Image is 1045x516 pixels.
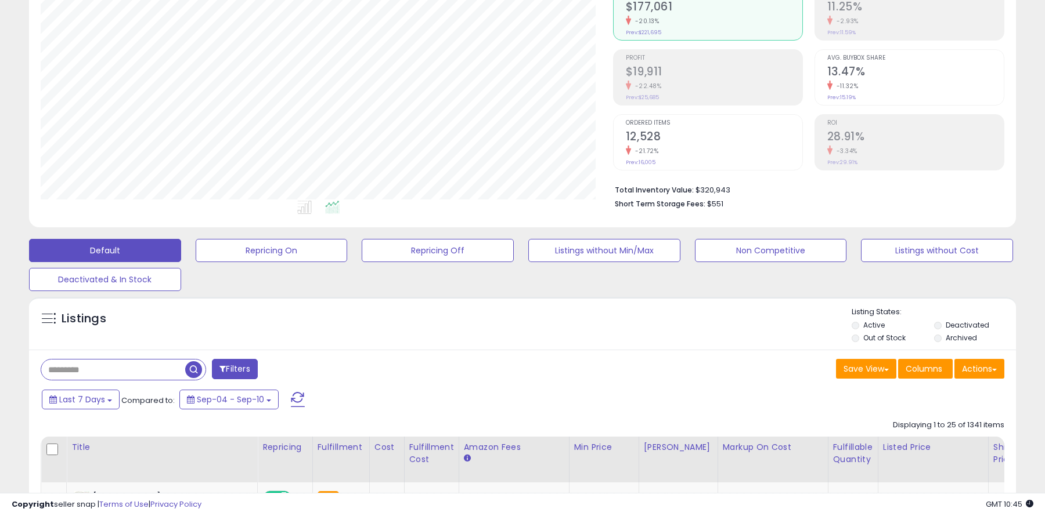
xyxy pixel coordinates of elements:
div: [PERSON_NAME] [644,441,713,453]
small: Prev: $221,695 [626,29,661,36]
small: -2.93% [833,17,859,26]
small: -11.32% [833,82,859,90]
div: Amazon Fees [464,441,564,453]
small: Prev: 29.91% [827,159,857,166]
button: Deactivated & In Stock [29,268,181,291]
div: Ship Price [993,441,1017,466]
span: Compared to: [121,395,175,406]
small: Prev: $25,685 [626,94,659,101]
small: Prev: 16,005 [626,159,655,166]
h2: 28.91% [827,130,1004,146]
div: Repricing [262,441,308,453]
p: Listing States: [852,307,1015,318]
button: Listings without Min/Max [528,239,680,262]
span: Profit [626,55,802,61]
button: Sep-04 - Sep-10 [179,390,279,409]
div: Displaying 1 to 25 of 1341 items [893,420,1004,431]
strong: Copyright [12,499,54,510]
span: ROI [827,120,1004,126]
div: Fulfillable Quantity [833,441,873,466]
h2: 13.47% [827,65,1004,81]
span: Last 7 Days [59,394,105,405]
span: Columns [906,363,942,375]
a: Privacy Policy [150,499,201,510]
button: Repricing On [196,239,348,262]
b: Total Inventory Value: [615,185,694,195]
button: Listings without Cost [861,239,1013,262]
div: seller snap | | [12,499,201,510]
button: Default [29,239,181,262]
div: Listed Price [883,441,983,453]
button: Save View [836,359,896,379]
button: Filters [212,359,257,379]
a: Terms of Use [99,499,149,510]
th: The percentage added to the cost of goods (COGS) that forms the calculator for Min & Max prices. [718,437,828,482]
h2: 12,528 [626,130,802,146]
small: -20.13% [631,17,660,26]
label: Archived [946,333,977,343]
span: Ordered Items [626,120,802,126]
span: 2025-09-18 10:45 GMT [986,499,1033,510]
h2: $19,911 [626,65,802,81]
li: $320,943 [615,182,996,196]
small: Amazon Fees. [464,453,471,464]
small: -21.72% [631,147,659,155]
div: Cost [374,441,399,453]
b: Short Term Storage Fees: [615,199,705,209]
div: Markup on Cost [723,441,823,453]
button: Last 7 Days [42,390,120,409]
div: Title [71,441,253,453]
label: Out of Stock [863,333,906,343]
button: Repricing Off [362,239,514,262]
div: Fulfillment [318,441,365,453]
small: -3.34% [833,147,857,155]
small: -22.48% [631,82,662,90]
label: Active [863,320,885,330]
span: $551 [707,198,723,209]
label: Deactivated [946,320,989,330]
small: Prev: 15.19% [827,94,856,101]
h5: Listings [62,311,106,327]
div: Fulfillment Cost [409,441,454,466]
div: Min Price [574,441,634,453]
button: Non Competitive [695,239,847,262]
button: Columns [898,359,953,379]
span: Sep-04 - Sep-10 [197,394,264,405]
button: Actions [954,359,1004,379]
span: Avg. Buybox Share [827,55,1004,61]
small: Prev: 11.59% [827,29,856,36]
